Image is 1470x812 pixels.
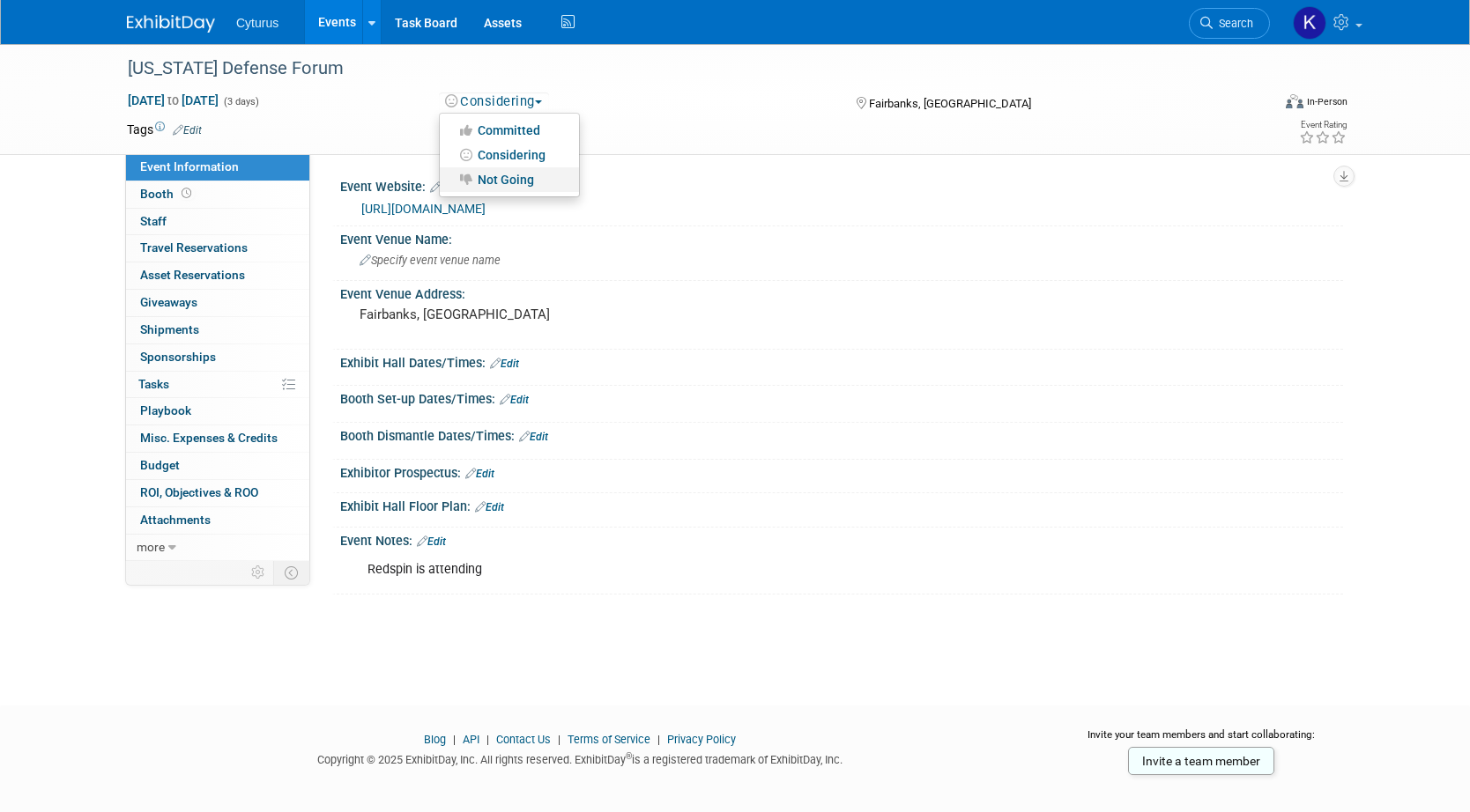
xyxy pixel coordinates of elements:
[127,15,215,33] img: ExhibitDay
[496,733,551,746] a: Contact Us
[482,733,494,746] span: |
[126,262,309,289] a: Asset Reservations
[126,344,309,371] a: Sponsorships
[243,561,274,584] td: Personalize Event Tab Strip
[137,540,165,554] span: more
[653,733,664,746] span: |
[360,306,739,322] pre: Fairbanks, [GEOGRAPHIC_DATA]
[126,154,309,181] a: Event Information
[165,93,182,107] span: to
[340,173,1343,196] div: Event Website:
[340,350,1343,373] div: Exhibit Hall Dates/Times:
[340,281,1343,303] div: Event Venue Address:
[1299,121,1347,129] div: Event Rating
[140,268,245,282] span: Asset Reservations
[568,733,650,746] a: Terms of Service
[553,733,565,746] span: |
[1128,747,1274,775] a: Invite a team member
[430,181,459,194] a: Edit
[140,214,167,228] span: Staff
[340,226,1343,248] div: Event Venue Name:
[340,460,1343,483] div: Exhibitor Prospectus:
[355,552,1149,587] div: Redspin is attending
[126,425,309,452] a: Misc. Expenses & Credits
[127,121,202,138] td: Tags
[126,507,309,534] a: Attachments
[1286,94,1303,108] img: Format-Inperson.png
[126,290,309,316] a: Giveaways
[140,350,216,364] span: Sponsorships
[126,480,309,506] a: ROI, Objectives & ROO
[127,92,219,108] span: [DATE] [DATE]
[48,102,62,116] img: tab_domain_overview_orange.svg
[140,403,191,417] span: Playbook
[463,733,479,746] a: API
[175,102,189,116] img: tab_keywords_by_traffic_grey.svg
[28,28,42,42] img: logo_orange.svg
[1166,92,1347,118] div: Event Format
[1189,8,1270,39] a: Search
[140,458,180,472] span: Budget
[440,167,579,192] a: Not Going
[1213,17,1253,30] span: Search
[500,394,529,406] a: Edit
[361,202,486,216] a: [URL][DOMAIN_NAME]
[126,372,309,398] a: Tasks
[340,493,1343,516] div: Exhibit Hall Floor Plan:
[236,16,278,30] span: Cyturus
[178,187,195,200] span: Booth not reserved yet
[475,501,504,513] a: Edit
[126,235,309,262] a: Travel Reservations
[1306,95,1347,108] div: In-Person
[440,143,579,167] a: Considering
[519,431,548,443] a: Edit
[140,485,258,499] span: ROI, Objectives & ROO
[49,28,86,42] div: v 4.0.25
[126,453,309,479] a: Budget
[360,254,501,267] span: Specify event venue name
[126,181,309,208] a: Booth
[869,97,1031,110] span: Fairbanks, [GEOGRAPHIC_DATA]
[424,733,446,746] a: Blog
[274,561,310,584] td: Toggle Event Tabs
[340,528,1343,550] div: Event Notes:
[122,53,1244,85] div: [US_STATE] Defense Forum
[140,159,239,173] span: Event Information
[46,46,194,60] div: Domain: [DOMAIN_NAME]
[440,118,579,143] a: Committed
[667,733,736,746] a: Privacy Policy
[340,423,1343,446] div: Booth Dismantle Dates/Times:
[140,295,197,309] span: Giveaways
[173,124,202,137] a: Edit
[126,398,309,424] a: Playbook
[140,322,199,336] span: Shipments
[490,358,519,370] a: Edit
[222,96,259,107] span: (3 days)
[140,187,195,201] span: Booth
[126,317,309,343] a: Shipments
[439,92,549,111] button: Considering
[28,46,42,60] img: website_grey.svg
[195,104,297,115] div: Keywords by Traffic
[138,377,169,391] span: Tasks
[1059,727,1344,754] div: Invite your team members and start collaborating:
[126,209,309,235] a: Staff
[140,513,211,527] span: Attachments
[67,104,158,115] div: Domain Overview
[340,386,1343,409] div: Booth Set-up Dates/Times:
[449,733,460,746] span: |
[626,751,632,761] sup: ®
[1293,6,1326,40] img: Keren de Via
[140,240,248,255] span: Travel Reservations
[126,535,309,561] a: more
[140,431,278,445] span: Misc. Expenses & Credits
[465,468,494,480] a: Edit
[127,748,1033,768] div: Copyright © 2025 ExhibitDay, Inc. All rights reserved. ExhibitDay is a registered trademark of Ex...
[417,535,446,548] a: Edit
